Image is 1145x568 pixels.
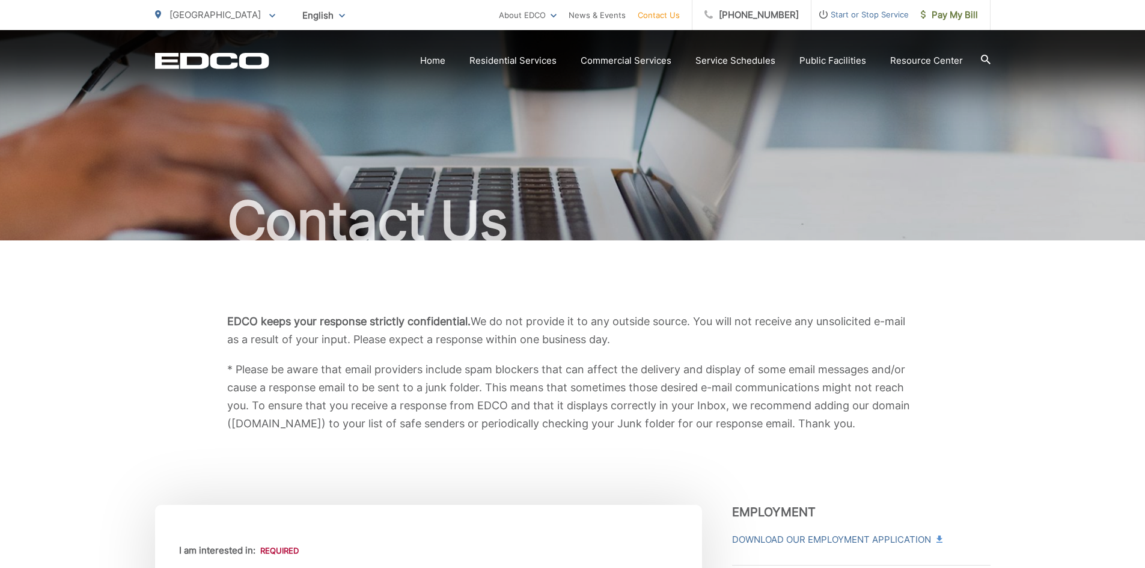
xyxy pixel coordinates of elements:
label: I am interested in: [179,545,299,556]
a: Resource Center [890,53,963,68]
a: News & Events [569,8,626,22]
a: Service Schedules [695,53,775,68]
a: Residential Services [469,53,557,68]
a: Public Facilities [799,53,866,68]
h3: Employment [732,505,991,519]
a: Contact Us [638,8,680,22]
p: * Please be aware that email providers include spam blockers that can affect the delivery and dis... [227,361,918,433]
p: We do not provide it to any outside source. You will not receive any unsolicited e-mail as a resu... [227,313,918,349]
b: EDCO keeps your response strictly confidential. [227,315,471,328]
a: Home [420,53,445,68]
h1: Contact Us [155,191,991,251]
a: About EDCO [499,8,557,22]
span: English [293,5,354,26]
a: Commercial Services [581,53,671,68]
a: Download Our Employment Application [732,533,941,547]
span: [GEOGRAPHIC_DATA] [169,9,261,20]
a: EDCD logo. Return to the homepage. [155,52,269,69]
span: Pay My Bill [921,8,978,22]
